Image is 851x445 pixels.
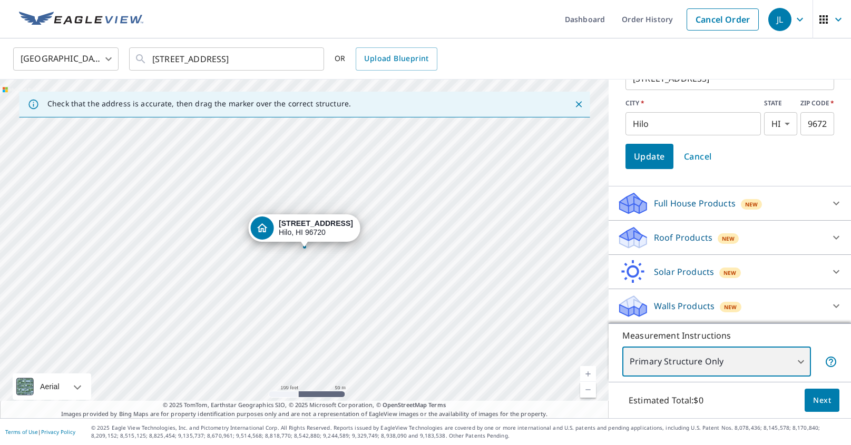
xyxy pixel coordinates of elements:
[800,98,834,108] label: ZIP CODE
[676,144,720,169] button: Cancel
[163,401,446,410] span: © 2025 TomTom, Earthstar Geographics SIO, © 2025 Microsoft Corporation, ©
[724,303,737,311] span: New
[654,231,712,244] p: Roof Products
[617,225,843,250] div: Roof ProductsNew
[723,269,736,277] span: New
[622,347,811,377] div: Primary Structure Only
[617,259,843,284] div: Solar ProductsNew
[745,200,758,209] span: New
[279,219,353,228] strong: [STREET_ADDRESS]
[41,428,75,436] a: Privacy Policy
[622,329,837,342] p: Measurement Instructions
[572,97,585,111] button: Close
[771,119,780,129] em: HI
[383,401,427,409] a: OpenStreetMap
[19,12,143,27] img: EV Logo
[13,44,119,74] div: [GEOGRAPHIC_DATA]
[768,8,791,31] div: JL
[5,429,75,435] p: |
[248,214,360,247] div: Dropped pin, building 1, Residential property, 109 Holomua St Hilo, HI 96720
[654,265,714,278] p: Solar Products
[279,219,353,237] div: Hilo, HI 96720
[620,389,712,412] p: Estimated Total: $0
[805,389,839,412] button: Next
[764,112,797,135] div: HI
[5,428,38,436] a: Terms of Use
[91,424,846,440] p: © 2025 Eagle View Technologies, Inc. and Pictometry International Corp. All Rights Reserved. Repo...
[13,373,91,400] div: Aerial
[813,394,831,407] span: Next
[356,47,437,71] a: Upload Blueprint
[37,373,63,400] div: Aerial
[625,144,673,169] button: Update
[625,98,761,108] label: CITY
[654,197,736,210] p: Full House Products
[825,355,837,368] span: Your report will include only the primary structure on the property. For example, a detached gara...
[654,300,715,312] p: Walls Products
[428,401,446,409] a: Terms
[634,149,665,164] span: Update
[617,293,843,319] div: Walls ProductsNew
[580,366,596,382] a: Current Level 18, Zoom In
[764,98,797,108] label: STATE
[364,52,428,65] span: Upload Blueprint
[722,234,735,243] span: New
[335,47,437,71] div: OR
[152,44,302,74] input: Search by address or latitude-longitude
[47,99,351,108] p: Check that the address is accurate, then drag the marker over the correct structure.
[580,382,596,398] a: Current Level 18, Zoom Out
[617,191,843,216] div: Full House ProductsNew
[687,8,759,31] a: Cancel Order
[684,149,712,164] span: Cancel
